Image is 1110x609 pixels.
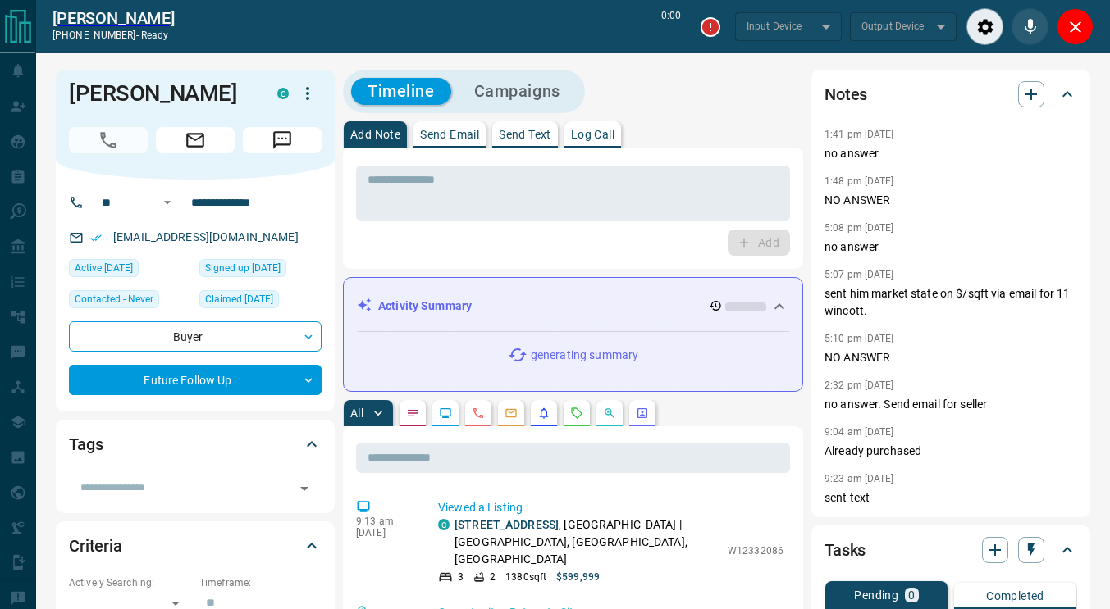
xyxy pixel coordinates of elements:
div: Mon Sep 24 2018 [199,259,322,282]
svg: Email Verified [90,232,102,243]
p: 5:10 pm [DATE] [825,333,894,344]
p: Activity Summary [378,298,472,315]
div: Criteria [69,526,322,566]
p: generating summary [531,347,638,364]
p: 2 [490,570,496,584]
p: , [GEOGRAPHIC_DATA] | [GEOGRAPHIC_DATA], [GEOGRAPHIC_DATA], [GEOGRAPHIC_DATA] [455,516,719,568]
p: Already purchased [825,443,1077,460]
div: Activity Summary [357,291,789,321]
a: [PERSON_NAME] [53,8,175,28]
p: sent text [825,489,1077,507]
div: Buyer [69,321,322,352]
p: NO ANSWER [825,349,1077,366]
div: Notes [825,75,1077,114]
p: 9:04 am [DATE] [825,426,894,438]
p: Log Call [571,129,614,140]
svg: Calls [472,407,485,420]
h2: Tasks [825,537,866,563]
div: Close [1057,8,1094,45]
p: $599,999 [556,570,600,584]
p: 1:48 pm [DATE] [825,175,894,187]
p: [DATE] [356,527,413,539]
h2: Criteria [69,533,122,559]
h2: Notes [825,81,867,107]
div: Mon Sep 24 2018 [199,290,322,313]
h1: [PERSON_NAME] [69,80,253,107]
p: 5:07 pm [DATE] [825,269,894,280]
div: Audio Settings [966,8,1003,45]
p: Send Email [420,129,479,140]
p: Completed [986,590,1044,602]
div: Tasks [825,530,1077,570]
span: Email [156,127,235,153]
p: [PHONE_NUMBER] - [53,28,175,43]
span: Signed up [DATE] [205,260,281,276]
p: 5:08 pm [DATE] [825,222,894,234]
span: Active [DATE] [75,260,133,276]
button: Campaigns [458,78,577,105]
p: 0 [908,589,915,601]
p: Viewed a Listing [438,499,783,516]
p: Add Note [350,129,400,140]
span: Contacted - Never [75,291,153,307]
svg: Requests [570,407,583,420]
div: Future Follow Up [69,365,322,395]
svg: Lead Browsing Activity [439,407,452,420]
span: ready [141,30,169,41]
h2: Tags [69,431,103,457]
p: Send Text [499,129,551,140]
svg: Notes [406,407,419,420]
p: 2:32 pm [DATE] [825,379,894,391]
span: Claimed [DATE] [205,291,273,307]
p: All [350,407,363,419]
svg: Listing Alerts [537,407,550,420]
div: Mute [1012,8,1048,45]
div: Sat Aug 09 2025 [69,259,191,282]
p: Timeframe: [199,575,322,590]
p: no answer [825,145,1077,162]
div: Tags [69,425,322,464]
p: 1380 sqft [505,570,546,584]
p: Actively Searching: [69,575,191,590]
button: Timeline [351,78,451,105]
p: sent him market state on $/sqft via email for 11 wincott. [825,285,1077,320]
p: 1:41 pm [DATE] [825,129,894,140]
p: no answer [825,239,1077,256]
a: [STREET_ADDRESS] [455,518,559,531]
p: no answer. Send email for seller [825,396,1077,413]
p: NO ANSWER [825,192,1077,209]
p: 9:13 am [356,516,413,527]
p: W12332086 [728,543,783,558]
p: 0:00 [661,8,681,45]
svg: Emails [505,407,518,420]
div: condos.ca [277,88,289,99]
p: Pending [854,589,898,601]
div: condos.ca [438,519,450,530]
button: Open [293,477,316,500]
p: 3 [458,570,464,584]
svg: Agent Actions [636,407,649,420]
svg: Opportunities [603,407,616,420]
p: 9:23 am [DATE] [825,473,894,484]
button: Open [158,193,177,212]
span: Call [69,127,148,153]
a: [EMAIL_ADDRESS][DOMAIN_NAME] [113,230,299,243]
span: Message [243,127,322,153]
